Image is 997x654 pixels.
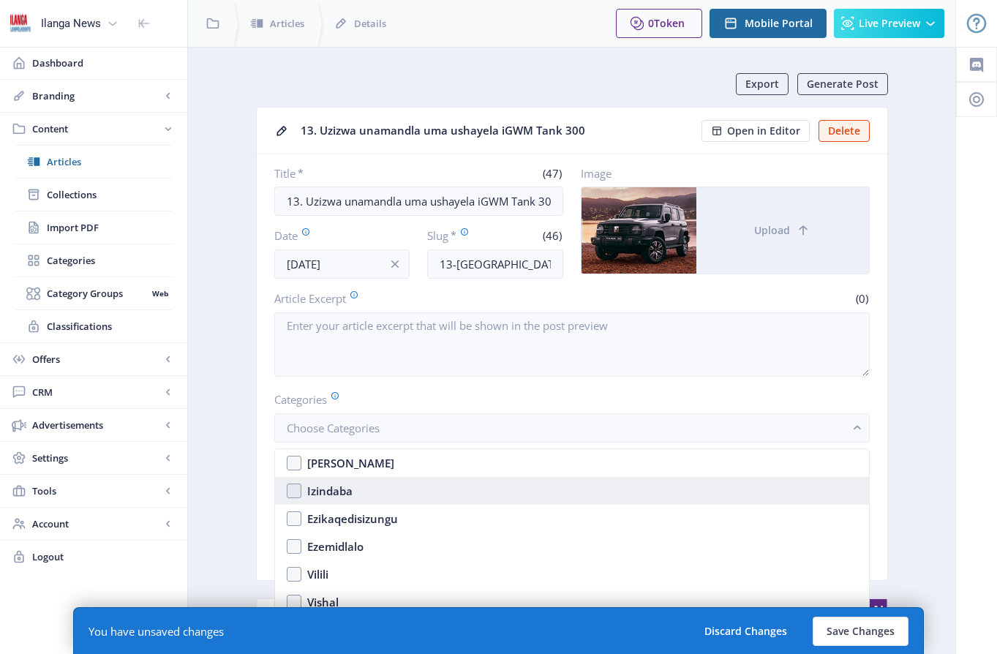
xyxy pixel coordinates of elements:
span: Export [745,78,779,90]
span: Account [32,516,161,531]
span: Mobile Portal [745,18,813,29]
a: Collections [15,178,173,211]
button: 0Token [616,9,702,38]
span: Collections [47,187,173,202]
span: Classifications [47,319,173,334]
button: Live Preview [834,9,944,38]
span: Articles [47,154,173,169]
span: CRM [32,385,161,399]
img: 6e32966d-d278-493e-af78-9af65f0c2223.png [9,12,32,35]
div: You have unsaved changes [89,624,224,639]
button: Delete [819,120,870,142]
label: Article Excerpt [274,290,566,307]
input: Type Article Title ... [274,187,563,216]
div: Ilanga News [41,7,101,40]
span: Content [32,121,161,136]
button: Choose Categories [274,413,870,443]
button: Open in Editor [701,120,810,142]
a: Categories [15,244,173,277]
span: Live Preview [859,18,920,29]
a: Articles [15,146,173,178]
div: Ezemidlalo [307,538,364,555]
label: Date [274,228,399,244]
div: Vishal [307,593,339,611]
a: Category GroupsWeb [15,277,173,309]
input: Publishing Date [274,249,410,279]
div: Izindaba [307,482,353,500]
button: Export [736,73,789,95]
div: 13. Uzizwa unamandla uma ushayela iGWM Tank 300 [301,119,693,142]
div: Vilili [307,565,328,583]
label: Image [581,166,858,181]
label: Slug [427,228,489,244]
button: Save Changes [813,617,908,646]
input: this-is-how-a-slug-looks-like [427,249,563,279]
label: Title [274,166,413,181]
span: Details [354,16,386,31]
span: Offers [32,352,161,367]
span: Articles [270,16,304,31]
span: Upload [754,225,790,236]
span: Settings [32,451,161,465]
span: Choose Categories [287,421,380,435]
button: Discard Changes [691,617,801,646]
div: [PERSON_NAME] [307,454,394,472]
span: Open in Editor [727,125,800,137]
span: Import PDF [47,220,173,235]
button: Generate Post [797,73,888,95]
span: Token [654,16,685,30]
div: Ezikaqedisizungu [307,510,398,527]
button: info [380,249,410,279]
span: (46) [541,228,563,243]
a: Import PDF [15,211,173,244]
span: Dashboard [32,56,176,70]
a: Classifications [15,310,173,342]
span: (0) [854,291,870,306]
span: Category Groups [47,286,147,301]
span: Categories [47,253,173,268]
nb-icon: info [388,257,402,271]
span: Generate Post [807,78,879,90]
span: Advertisements [32,418,161,432]
span: Tools [32,484,161,498]
label: Categories [274,391,858,407]
span: (47) [541,166,563,181]
nb-badge: Web [147,286,173,301]
button: Upload [696,187,869,274]
span: Branding [32,89,161,103]
span: Logout [32,549,176,564]
button: Mobile Portal [710,9,827,38]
